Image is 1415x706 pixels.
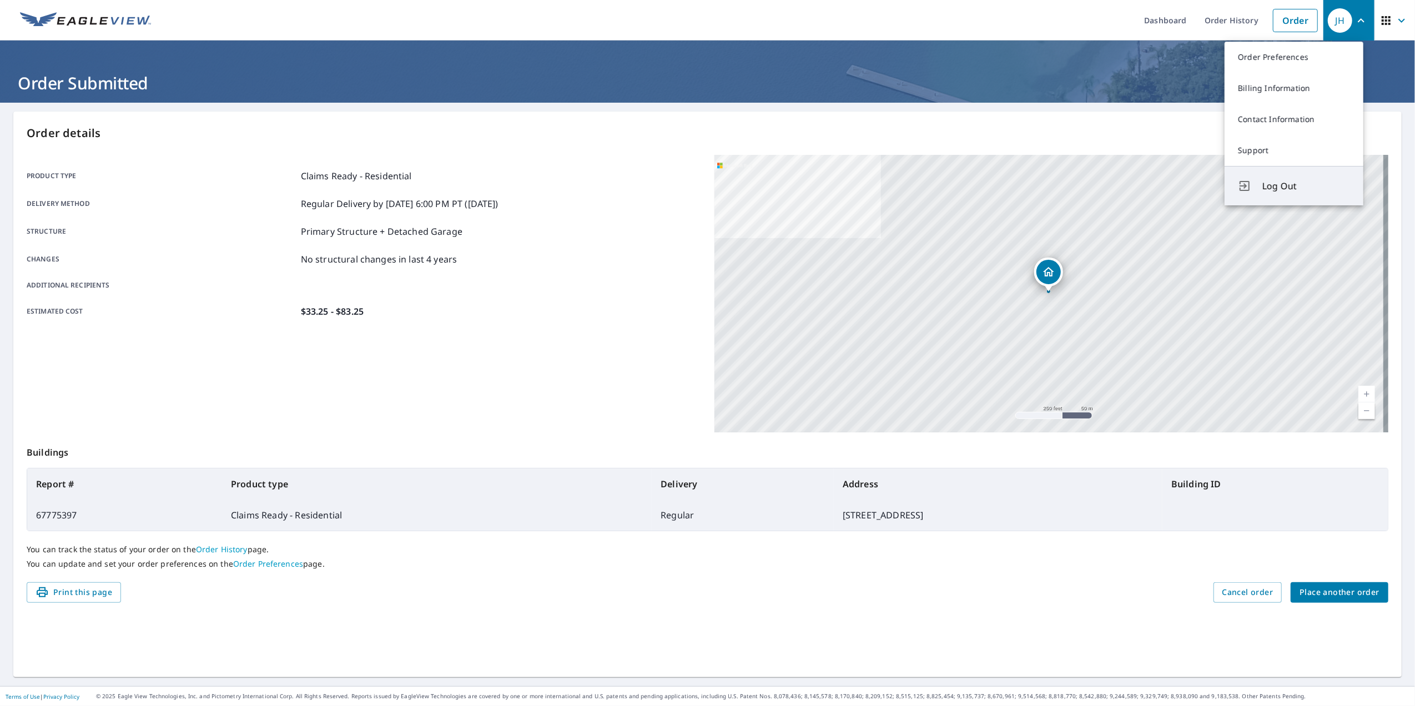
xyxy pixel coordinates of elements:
[1222,586,1273,599] span: Cancel order
[834,468,1162,500] th: Address
[1225,104,1363,135] a: Contact Information
[27,582,121,603] button: Print this page
[27,253,296,266] p: Changes
[196,544,248,554] a: Order History
[301,197,498,210] p: Regular Delivery by [DATE] 6:00 PM PT ([DATE])
[27,500,222,531] td: 67775397
[1225,135,1363,166] a: Support
[27,169,296,183] p: Product type
[1358,386,1375,402] a: Current Level 17, Zoom In
[301,225,462,238] p: Primary Structure + Detached Garage
[27,544,1388,554] p: You can track the status of your order on the page.
[27,468,222,500] th: Report #
[27,225,296,238] p: Structure
[27,280,296,290] p: Additional recipients
[96,692,1409,700] p: © 2025 Eagle View Technologies, Inc. and Pictometry International Corp. All Rights Reserved. Repo...
[1034,258,1063,292] div: Dropped pin, building 1, Residential property, 814 Daleview Dr Silver Spring, MD 20901
[1162,468,1388,500] th: Building ID
[652,468,834,500] th: Delivery
[1358,402,1375,419] a: Current Level 17, Zoom Out
[834,500,1162,531] td: [STREET_ADDRESS]
[1300,586,1379,599] span: Place another order
[20,12,151,29] img: EV Logo
[1213,582,1282,603] button: Cancel order
[6,693,79,700] p: |
[233,558,303,569] a: Order Preferences
[652,500,834,531] td: Regular
[301,253,457,266] p: No structural changes in last 4 years
[27,559,1388,569] p: You can update and set your order preferences on the page.
[222,500,652,531] td: Claims Ready - Residential
[1273,9,1318,32] a: Order
[6,693,40,700] a: Terms of Use
[1262,179,1350,193] span: Log Out
[13,72,1402,94] h1: Order Submitted
[301,305,364,318] p: $33.25 - $83.25
[1291,582,1388,603] button: Place another order
[222,468,652,500] th: Product type
[27,125,1388,142] p: Order details
[1225,73,1363,104] a: Billing Information
[1328,8,1352,33] div: JH
[27,432,1388,468] p: Buildings
[36,586,112,599] span: Print this page
[301,169,412,183] p: Claims Ready - Residential
[1225,166,1363,205] button: Log Out
[27,197,296,210] p: Delivery method
[1225,42,1363,73] a: Order Preferences
[43,693,79,700] a: Privacy Policy
[27,305,296,318] p: Estimated cost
